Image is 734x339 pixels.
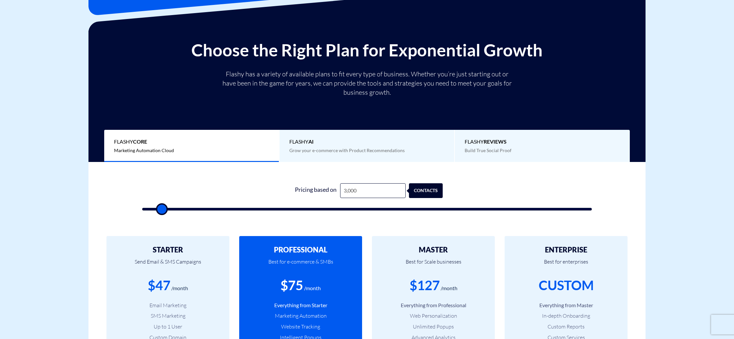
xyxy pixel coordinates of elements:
li: Custom Reports [514,323,618,330]
h2: Choose the Right Plan for Exponential Growth [93,41,641,59]
li: Email Marketing [116,302,220,309]
div: $47 [148,276,170,295]
span: Flashy [465,138,620,146]
div: /month [304,285,321,292]
span: Marketing Automation Cloud [114,148,174,153]
li: Unlimited Popups [382,323,485,330]
p: Best for enterprises [514,254,618,276]
h2: PROFESSIONAL [249,246,352,254]
li: Marketing Automation [249,312,352,320]
div: $127 [410,276,440,295]
div: /month [441,285,457,292]
h2: ENTERPRISE [514,246,618,254]
li: SMS Marketing [116,312,220,320]
li: Everything from Starter [249,302,352,309]
li: Everything from Master [514,302,618,309]
div: CUSTOM [539,276,594,295]
h2: MASTER [382,246,485,254]
li: Website Tracking [249,323,352,330]
div: $75 [280,276,303,295]
div: /month [171,285,188,292]
b: AI [308,138,314,145]
p: Flashy has a variety of available plans to fit every type of business. Whether you’re just starti... [220,70,514,97]
h2: STARTER [116,246,220,254]
b: Core [133,138,147,145]
li: Web Personalization [382,312,485,320]
span: Build True Social Proof [465,148,512,153]
li: Everything from Professional [382,302,485,309]
b: REVIEWS [484,138,507,145]
span: Grow your e-commerce with Product Recommendations [289,148,405,153]
span: Flashy [114,138,269,146]
p: Best for Scale businesses [382,254,485,276]
span: Flashy [289,138,444,146]
div: contacts [412,183,446,198]
div: Pricing based on [291,183,340,198]
p: Best for e-commerce & SMBs [249,254,352,276]
li: Up to 1 User [116,323,220,330]
li: In-depth Onboarding [514,312,618,320]
p: Send Email & SMS Campaigns [116,254,220,276]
